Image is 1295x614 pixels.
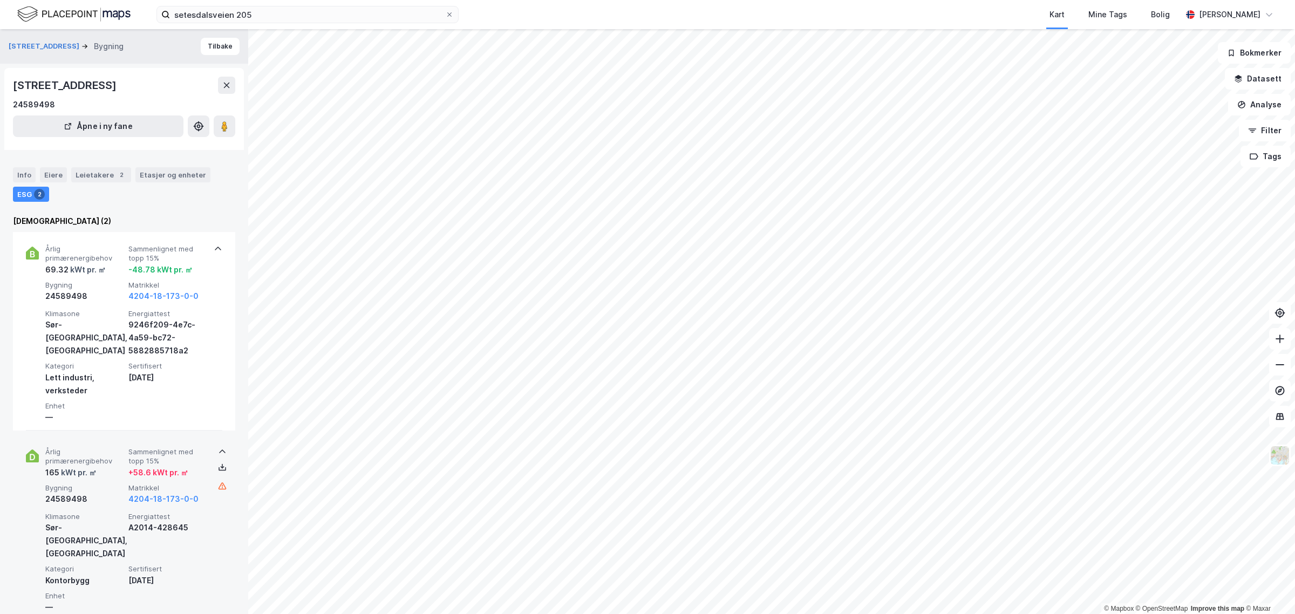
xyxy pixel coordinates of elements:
[1218,42,1291,64] button: Bokmerker
[128,318,207,357] div: 9246f209-4e7c-4a59-bc72-5882885718a2
[1199,8,1260,21] div: [PERSON_NAME]
[45,318,124,357] div: Sør-[GEOGRAPHIC_DATA], [GEOGRAPHIC_DATA]
[128,244,207,263] span: Sammenlignet med topp 15%
[128,512,207,521] span: Energiattest
[13,77,119,94] div: [STREET_ADDRESS]
[1241,562,1295,614] div: Kontrollprogram for chat
[1239,120,1291,141] button: Filter
[128,564,207,574] span: Sertifisert
[1151,8,1170,21] div: Bolig
[1225,68,1291,90] button: Datasett
[45,466,97,479] div: 165
[45,447,124,466] span: Årlig primærenergibehov
[1241,146,1291,167] button: Tags
[9,41,81,52] button: [STREET_ADDRESS]
[45,493,124,506] div: 24589498
[1228,94,1291,115] button: Analyse
[45,574,124,587] div: Kontorbygg
[13,115,183,137] button: Åpne i ny fane
[128,361,207,371] span: Sertifisert
[1104,605,1134,612] a: Mapbox
[45,483,124,493] span: Bygning
[45,601,124,613] div: —
[128,521,207,534] div: A2014-428645
[45,309,124,318] span: Klimasone
[128,483,207,493] span: Matrikkel
[128,447,207,466] span: Sammenlignet med topp 15%
[13,187,49,202] div: ESG
[128,371,207,384] div: [DATE]
[71,167,131,182] div: Leietakere
[128,263,193,276] div: -48.78 kWt pr. ㎡
[1088,8,1127,21] div: Mine Tags
[116,169,127,180] div: 2
[1241,562,1295,614] iframe: Chat Widget
[69,263,106,276] div: kWt pr. ㎡
[1136,605,1188,612] a: OpenStreetMap
[45,244,124,263] span: Årlig primærenergibehov
[140,170,206,180] div: Etasjer og enheter
[128,309,207,318] span: Energiattest
[1270,445,1290,466] img: Z
[40,167,67,182] div: Eiere
[128,466,188,479] div: + 58.6 kWt pr. ㎡
[45,281,124,290] span: Bygning
[45,564,124,574] span: Kategori
[13,167,36,182] div: Info
[45,290,124,303] div: 24589498
[45,512,124,521] span: Klimasone
[201,38,240,55] button: Tilbake
[45,411,124,424] div: —
[128,493,199,506] button: 4204-18-173-0-0
[45,371,124,397] div: Lett industri, verksteder
[1191,605,1244,612] a: Improve this map
[1049,8,1065,21] div: Kart
[13,215,235,228] div: [DEMOGRAPHIC_DATA] (2)
[128,281,207,290] span: Matrikkel
[45,521,124,560] div: Sør-[GEOGRAPHIC_DATA], [GEOGRAPHIC_DATA]
[34,189,45,200] div: 2
[45,401,124,411] span: Enhet
[94,40,124,53] div: Bygning
[45,361,124,371] span: Kategori
[45,591,124,601] span: Enhet
[59,466,97,479] div: kWt pr. ㎡
[17,5,131,24] img: logo.f888ab2527a4732fd821a326f86c7f29.svg
[128,290,199,303] button: 4204-18-173-0-0
[128,574,207,587] div: [DATE]
[45,263,106,276] div: 69.32
[13,98,55,111] div: 24589498
[170,6,445,23] input: Søk på adresse, matrikkel, gårdeiere, leietakere eller personer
